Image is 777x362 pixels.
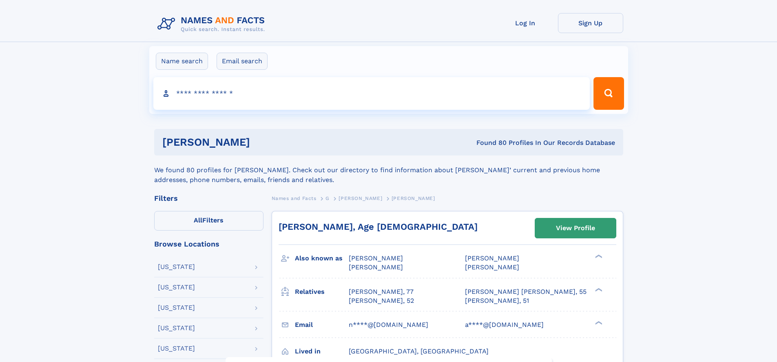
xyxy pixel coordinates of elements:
a: Names and Facts [272,193,317,203]
span: [PERSON_NAME] [392,195,435,201]
div: [US_STATE] [158,345,195,352]
div: Browse Locations [154,240,263,248]
span: G [325,195,330,201]
a: [PERSON_NAME], 77 [349,287,414,296]
div: ❯ [593,320,603,325]
div: ❯ [593,254,603,259]
button: Search Button [593,77,624,110]
a: View Profile [535,218,616,238]
h3: Email [295,318,349,332]
div: [US_STATE] [158,284,195,291]
span: [PERSON_NAME] [465,254,519,262]
a: Sign Up [558,13,623,33]
a: [PERSON_NAME], 52 [349,296,414,305]
div: Found 80 Profiles In Our Records Database [363,138,615,147]
a: Log In [493,13,558,33]
h1: [PERSON_NAME] [162,137,363,147]
a: [PERSON_NAME], Age [DEMOGRAPHIC_DATA] [279,222,478,232]
h3: Lived in [295,344,349,358]
div: ❯ [593,287,603,292]
img: Logo Names and Facts [154,13,272,35]
div: [US_STATE] [158,264,195,270]
label: Name search [156,53,208,70]
h3: Also known as [295,251,349,265]
a: [PERSON_NAME] [339,193,382,203]
label: Email search [217,53,268,70]
a: [PERSON_NAME], 51 [465,296,529,305]
div: Filters [154,195,263,202]
span: [PERSON_NAME] [465,263,519,271]
div: We found 80 profiles for [PERSON_NAME]. Check out our directory to find information about [PERSON... [154,155,623,185]
span: [PERSON_NAME] [349,254,403,262]
a: G [325,193,330,203]
span: [PERSON_NAME] [339,195,382,201]
div: [US_STATE] [158,325,195,331]
div: View Profile [556,219,595,238]
h3: Relatives [295,285,349,299]
span: [GEOGRAPHIC_DATA], [GEOGRAPHIC_DATA] [349,347,489,355]
input: search input [153,77,590,110]
label: Filters [154,211,263,231]
span: All [194,216,202,224]
span: [PERSON_NAME] [349,263,403,271]
div: [US_STATE] [158,304,195,311]
a: [PERSON_NAME] [PERSON_NAME], 55 [465,287,587,296]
